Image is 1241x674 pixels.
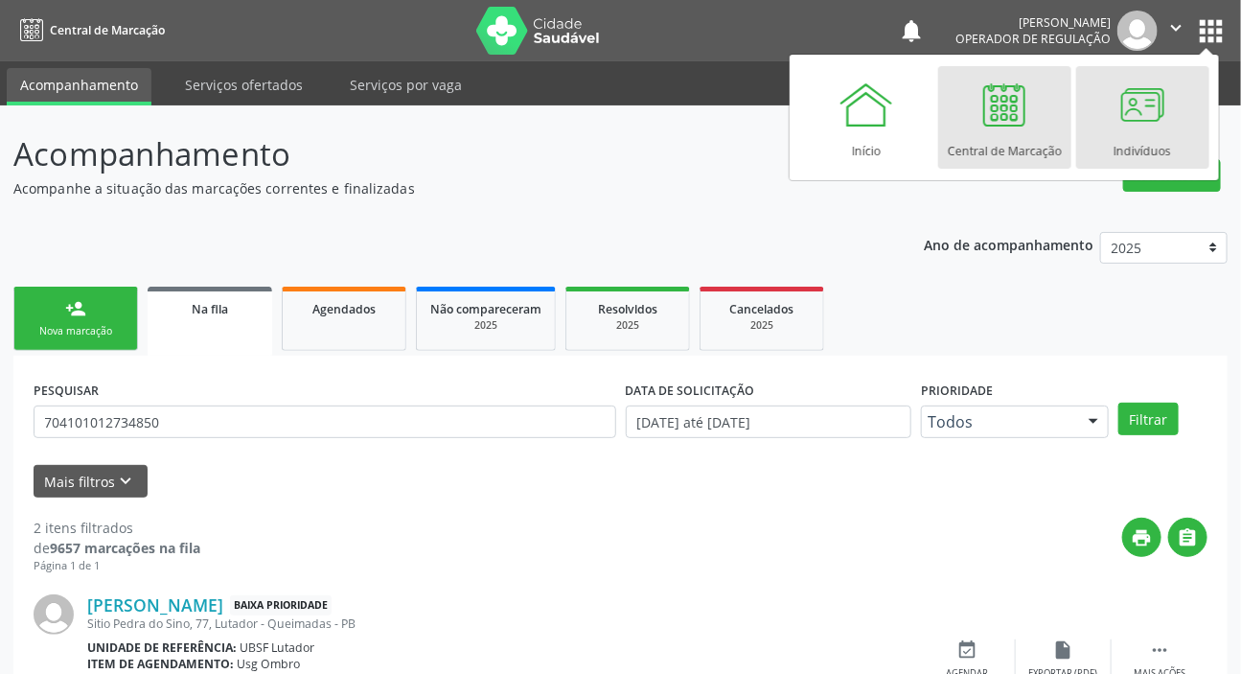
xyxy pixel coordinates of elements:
button: print [1122,518,1161,557]
p: Ano de acompanhamento [924,232,1093,256]
a: Acompanhamento [7,68,151,105]
div: Sitio Pedra do Sino, 77, Lutador - Queimadas - PB [87,616,920,632]
span: Cancelados [730,301,794,317]
button:  [1158,11,1194,51]
label: Prioridade [921,376,993,406]
i:  [1178,527,1199,548]
input: Selecione um intervalo [626,406,912,438]
a: Início [800,66,933,169]
span: Resolvidos [598,301,657,317]
i: print [1132,527,1153,548]
i: event_available [957,639,978,661]
div: 2025 [714,318,810,333]
span: Todos [928,412,1069,431]
a: Central de Marcação [938,66,1071,169]
button: notifications [898,17,925,44]
button:  [1168,518,1207,557]
input: Nome, CNS [34,406,616,438]
i: insert_drive_file [1053,639,1074,661]
div: 2 itens filtrados [34,518,200,538]
p: Acompanhe a situação das marcações correntes e finalizadas [13,178,863,198]
img: img [1117,11,1158,51]
button: apps [1194,14,1228,48]
span: Operador de regulação [955,31,1111,47]
i:  [1149,639,1170,661]
div: 2025 [430,318,541,333]
a: Serviços por vaga [336,68,475,102]
b: Item de agendamento: [87,656,234,672]
label: DATA DE SOLICITAÇÃO [626,376,755,406]
span: Não compareceram [430,301,541,317]
b: Unidade de referência: [87,639,237,656]
a: Serviços ofertados [172,68,316,102]
span: Baixa Prioridade [230,595,332,616]
button: Filtrar [1118,403,1179,435]
a: Indivíduos [1076,66,1209,169]
div: Página 1 de 1 [34,558,200,574]
span: Central de Marcação [50,22,165,38]
a: Central de Marcação [13,14,165,46]
p: Acompanhamento [13,130,863,178]
i: keyboard_arrow_down [116,471,137,492]
span: Agendados [312,301,376,317]
a: [PERSON_NAME] [87,594,223,616]
div: Nova marcação [28,324,124,338]
label: PESQUISAR [34,376,99,406]
span: Usg Ombro [238,656,301,672]
div: 2025 [580,318,676,333]
button: Mais filtroskeyboard_arrow_down [34,465,148,499]
div: [PERSON_NAME] [955,14,1111,31]
div: person_add [65,298,86,319]
div: de [34,538,200,558]
i:  [1165,17,1186,38]
span: Na fila [192,301,228,317]
strong: 9657 marcações na fila [50,539,200,557]
span: UBSF Lutador [241,639,315,656]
